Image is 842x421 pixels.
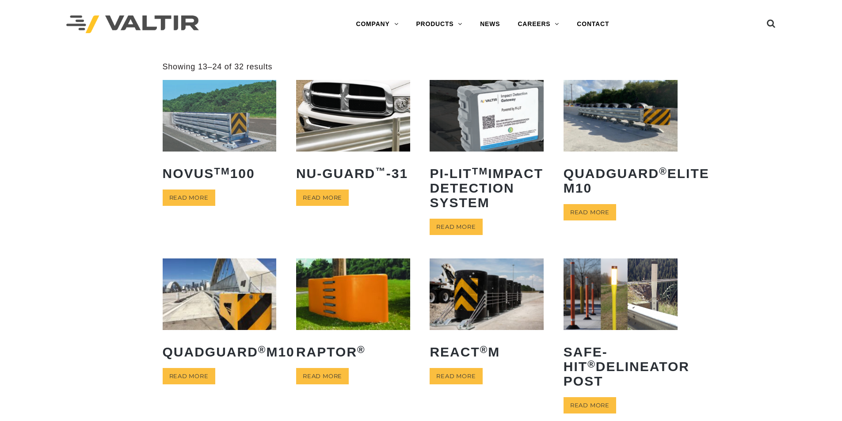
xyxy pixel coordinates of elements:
a: CONTACT [568,15,618,33]
sup: ® [587,359,596,370]
a: CAREERS [509,15,568,33]
img: Valtir [66,15,199,34]
a: Read more about “QuadGuard® Elite M10” [564,204,616,220]
a: Safe-Hit®Delineator Post [564,258,678,394]
a: NEWS [471,15,509,33]
a: Read more about “Safe-Hit® Delineator Post” [564,397,616,413]
sup: TM [214,166,230,177]
sup: ™ [375,166,386,177]
a: Read more about “RAPTOR®” [296,368,349,384]
a: Read more about “QuadGuard® M10” [163,368,215,384]
a: Read more about “NU-GUARD™-31” [296,190,349,206]
h2: Safe-Hit Delineator Post [564,338,678,395]
sup: ® [258,344,267,355]
sup: ® [357,344,366,355]
h2: QuadGuard Elite M10 [564,159,678,202]
h2: NU-GUARD -31 [296,159,410,187]
sup: ® [480,344,488,355]
a: QuadGuard®M10 [163,258,277,365]
a: NU-GUARD™-31 [296,80,410,187]
h2: REACT M [430,338,544,366]
a: NOVUSTM100 [163,80,277,187]
sup: ® [659,166,667,177]
a: QuadGuard®Elite M10 [564,80,678,201]
a: RAPTOR® [296,258,410,365]
a: REACT®M [430,258,544,365]
sup: TM [472,166,488,177]
a: PRODUCTS [407,15,471,33]
h2: RAPTOR [296,338,410,366]
a: Read more about “PI-LITTM Impact Detection System” [430,219,482,235]
p: Showing 13–24 of 32 results [163,62,273,72]
h2: PI-LIT Impact Detection System [430,159,544,216]
h2: QuadGuard M10 [163,338,277,366]
a: Read more about “REACT® M” [430,368,482,384]
h2: NOVUS 100 [163,159,277,187]
a: COMPANY [347,15,407,33]
a: Read more about “NOVUSTM 100” [163,190,215,206]
a: PI-LITTMImpact Detection System [430,80,544,216]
